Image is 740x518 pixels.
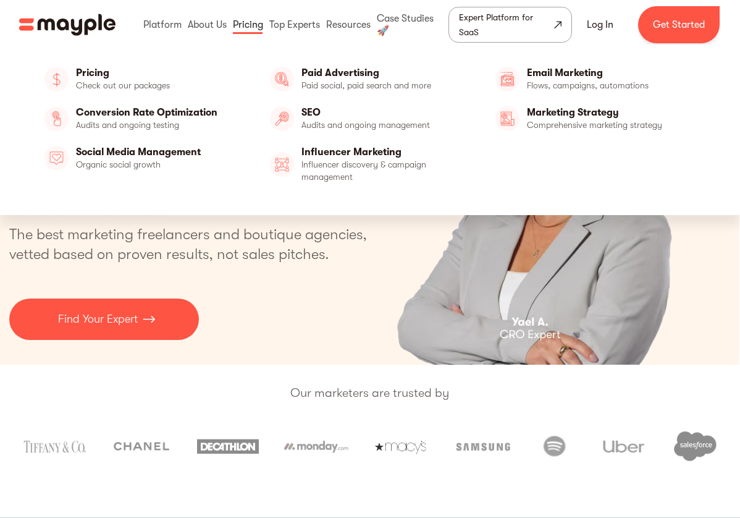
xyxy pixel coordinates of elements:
div: Resources [323,5,374,45]
p: Find Your Expert [58,311,138,328]
iframe: Chat Widget [518,375,740,518]
a: Log In [572,10,628,40]
a: home [19,13,116,36]
img: Mayple logo [19,13,116,36]
p: The best marketing freelancers and boutique agencies, vetted based on proven results, not sales p... [9,224,382,264]
div: Expert Platform for SaaS [459,10,552,40]
a: Find Your Expert [9,299,199,340]
div: Top Experts [266,5,323,45]
div: Platform [140,5,185,45]
div: About Us [185,5,230,45]
a: Get Started [638,6,720,43]
div: Pricing [230,5,266,45]
a: Expert Platform for SaaS [448,7,572,43]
